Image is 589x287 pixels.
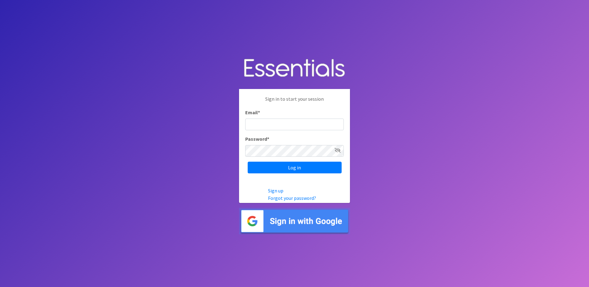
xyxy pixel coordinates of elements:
[239,208,350,235] img: Sign in with Google
[268,195,316,201] a: Forgot your password?
[267,136,269,142] abbr: required
[268,188,283,194] a: Sign up
[258,109,260,115] abbr: required
[245,95,344,109] p: Sign in to start your session
[245,135,269,143] label: Password
[239,53,350,84] img: Human Essentials
[248,162,342,173] input: Log in
[245,109,260,116] label: Email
